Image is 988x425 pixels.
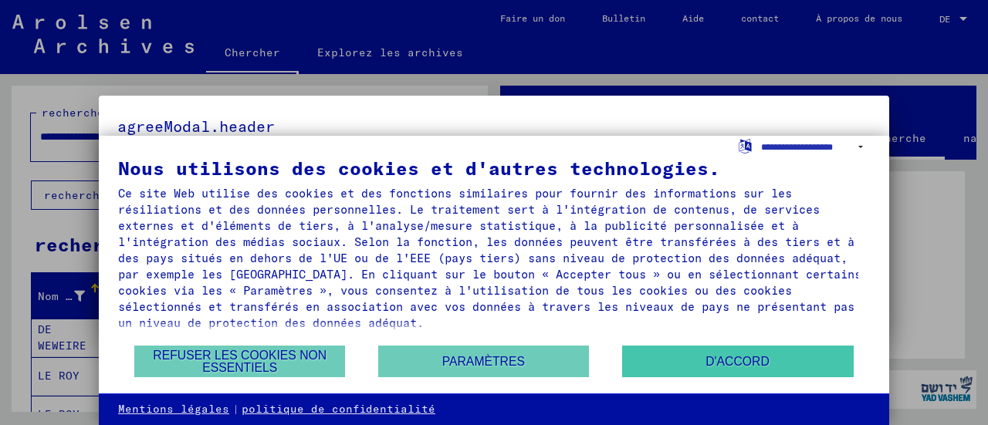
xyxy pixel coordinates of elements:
[118,157,720,180] font: Nous utilisons des cookies et d'autres technologies.
[117,116,275,136] font: agreeModal.header
[761,136,870,158] select: Choisir la langue
[737,138,753,153] label: Choisir la langue
[118,402,229,416] font: Mentions légales
[118,186,861,330] font: Ce site Web utilise des cookies et des fonctions similaires pour fournir des informations sur les...
[705,355,770,368] font: D'ACCORD
[442,355,525,368] font: Paramètres
[153,349,327,374] font: Refuser les cookies non essentiels
[242,402,435,416] font: politique de confidentialité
